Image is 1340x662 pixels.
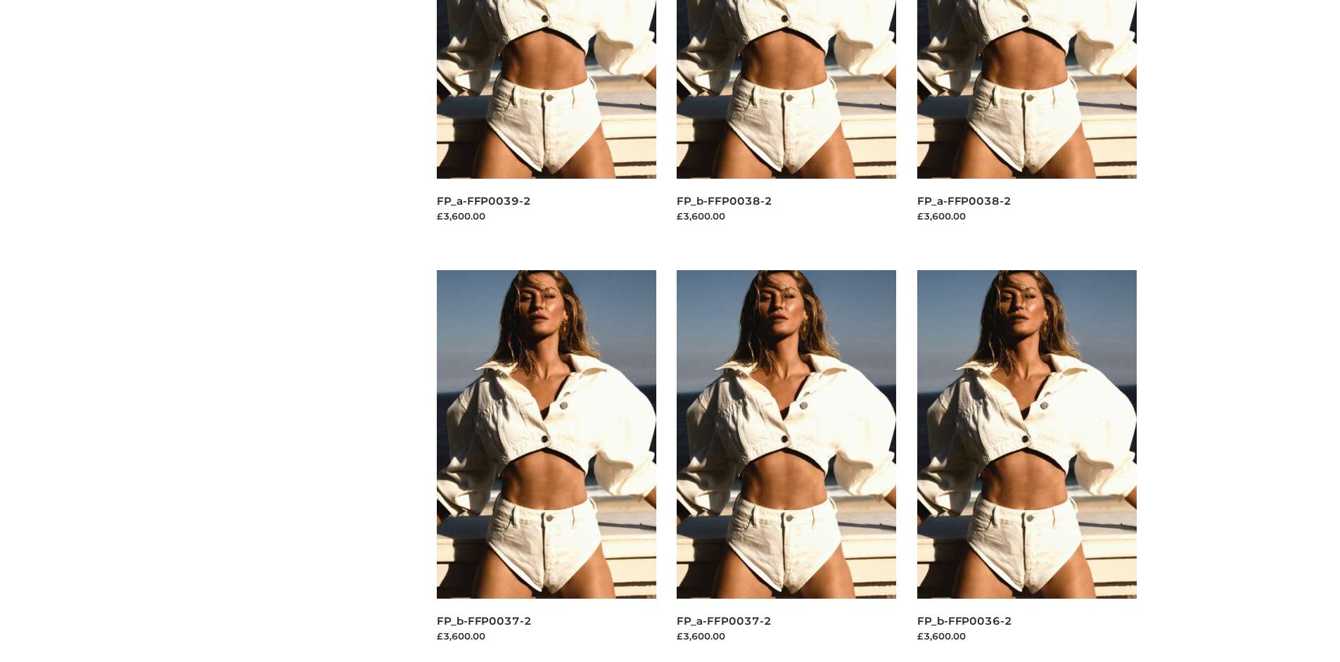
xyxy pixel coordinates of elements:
a: FP_a-FFP0038-2 [917,194,1012,208]
a: FP_b-FFP0037-2 [437,614,532,628]
a: FP_a-FFP0037-2 [677,614,771,628]
div: £3,600.00 [677,629,896,643]
div: £3,600.00 [917,629,1137,643]
a: FP_a-FFP0039-2 [437,194,531,208]
div: £3,600.00 [917,209,1137,223]
div: £3,600.00 [437,629,656,643]
a: FP_b-FFP0036-2 [917,614,1012,628]
div: £3,600.00 [677,209,896,223]
a: FP_b-FFP0038-2 [677,194,772,208]
div: £3,600.00 [437,209,656,223]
